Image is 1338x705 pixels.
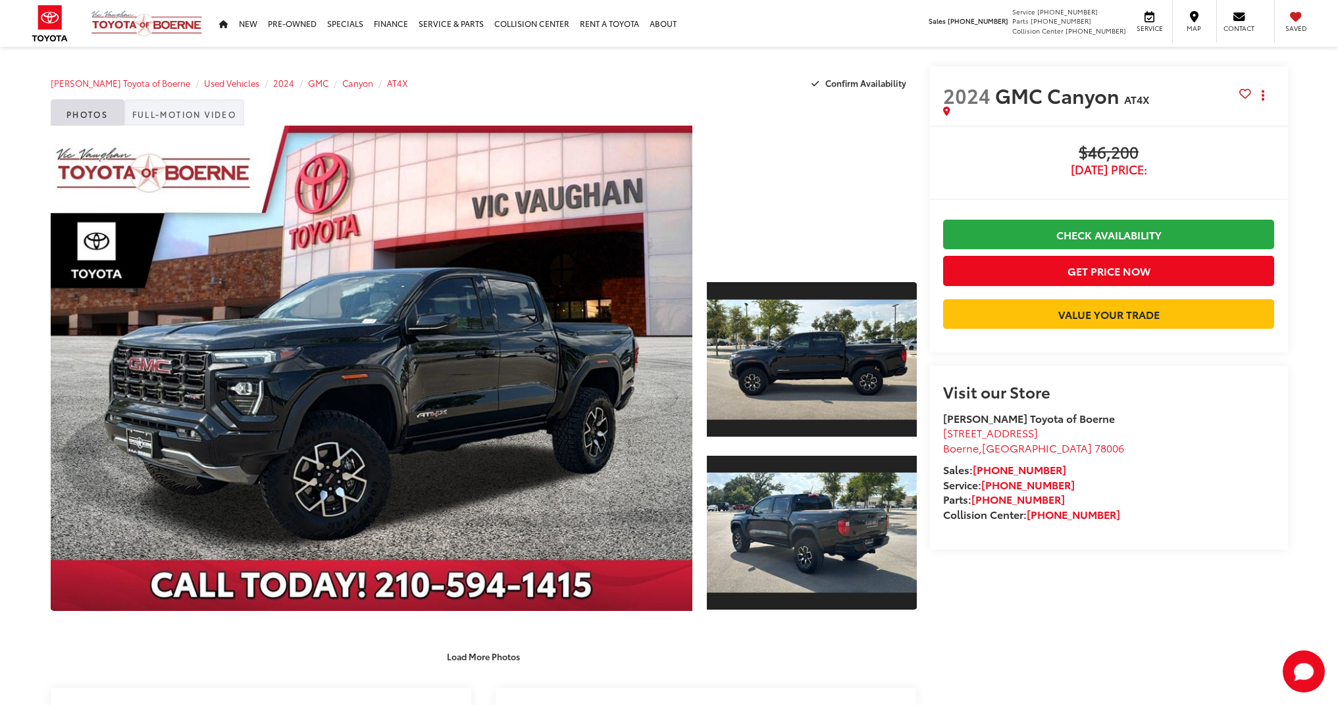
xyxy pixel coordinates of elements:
a: Expand Photo 1 [707,281,916,438]
span: Service [1012,7,1035,16]
a: [PHONE_NUMBER] [971,491,1065,506]
button: Actions [1251,84,1274,107]
span: GMC Canyon [995,81,1124,109]
a: Photos [51,99,124,126]
span: Boerne [943,440,979,455]
a: Expand Photo 2 [707,454,916,612]
a: Used Vehicles [204,77,259,89]
button: Confirm Availability [804,72,917,95]
span: 2024 [943,81,991,109]
strong: Service: [943,477,1075,492]
span: Parts [1012,16,1029,26]
span: AT4X [1124,91,1150,107]
span: Collision Center [1012,26,1064,36]
span: 78006 [1094,440,1124,455]
strong: [PERSON_NAME] Toyota of Boerne [943,410,1115,425]
span: [STREET_ADDRESS] [943,425,1038,440]
span: Saved [1281,24,1310,33]
a: GMC [308,77,328,89]
a: [PHONE_NUMBER] [973,462,1066,477]
span: Service [1135,24,1164,33]
a: Full-Motion Video [124,99,245,126]
strong: Parts: [943,491,1065,506]
a: [PHONE_NUMBER] [1027,506,1120,522]
a: Check Availability [943,220,1275,249]
strong: Collision Center: [943,506,1120,522]
div: View Full-Motion Video [707,126,916,265]
span: dropdown dots [1262,90,1264,101]
a: [PHONE_NUMBER] [981,477,1075,492]
a: Expand Photo 0 [51,126,693,611]
span: [GEOGRAPHIC_DATA] [982,440,1092,455]
a: [STREET_ADDRESS] Boerne,[GEOGRAPHIC_DATA] 78006 [943,425,1124,455]
img: 2024 GMC Canyon AT4X [705,299,919,420]
svg: Start Chat [1283,650,1325,693]
span: Confirm Availability [825,77,906,89]
span: , [943,440,1124,455]
a: 2024 [273,77,294,89]
h2: Visit our Store [943,383,1275,400]
a: Canyon [342,77,373,89]
img: 2024 GMC Canyon AT4X [705,473,919,593]
button: Toggle Chat Window [1283,650,1325,693]
span: [PHONE_NUMBER] [948,16,1008,26]
button: Get Price Now [943,256,1275,285]
span: [PHONE_NUMBER] [1031,16,1091,26]
a: [PERSON_NAME] Toyota of Boerne [51,77,190,89]
span: Contact [1223,24,1254,33]
span: Map [1179,24,1208,33]
a: Value Your Trade [943,299,1275,329]
span: Sales [929,16,946,26]
img: Vic Vaughan Toyota of Boerne [91,10,203,37]
a: AT4X [387,77,408,89]
span: [DATE] Price: [943,163,1275,176]
strong: Sales: [943,462,1066,477]
span: $46,200 [943,143,1275,163]
button: Load More Photos [438,644,529,668]
img: 2024 GMC Canyon AT4X [44,123,699,614]
span: [PHONE_NUMBER] [1037,7,1098,16]
span: [PHONE_NUMBER] [1066,26,1126,36]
